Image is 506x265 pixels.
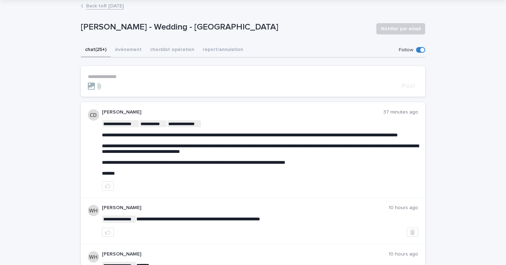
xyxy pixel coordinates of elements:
p: 37 minutes ago [383,109,418,115]
p: [PERSON_NAME] - Wedding - [GEOGRAPHIC_DATA] [81,22,371,32]
p: [PERSON_NAME] [102,205,389,211]
button: checklist opération [146,43,199,58]
button: Notifier par email [376,23,425,34]
span: Notifier par email [381,25,421,32]
button: chat (25+) [81,43,111,58]
button: like this post [102,228,114,237]
p: Follow [399,47,413,53]
button: événement [111,43,146,58]
button: Post [399,83,418,89]
span: Post [402,83,415,89]
p: 10 hours ago [389,251,418,257]
a: Back toR [DATE] [86,1,124,9]
p: [PERSON_NAME] [102,109,383,115]
button: report/annulation [199,43,247,58]
button: like this post [102,181,114,190]
p: [PERSON_NAME] [102,251,389,257]
p: 10 hours ago [389,205,418,211]
button: Delete post [407,228,418,237]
